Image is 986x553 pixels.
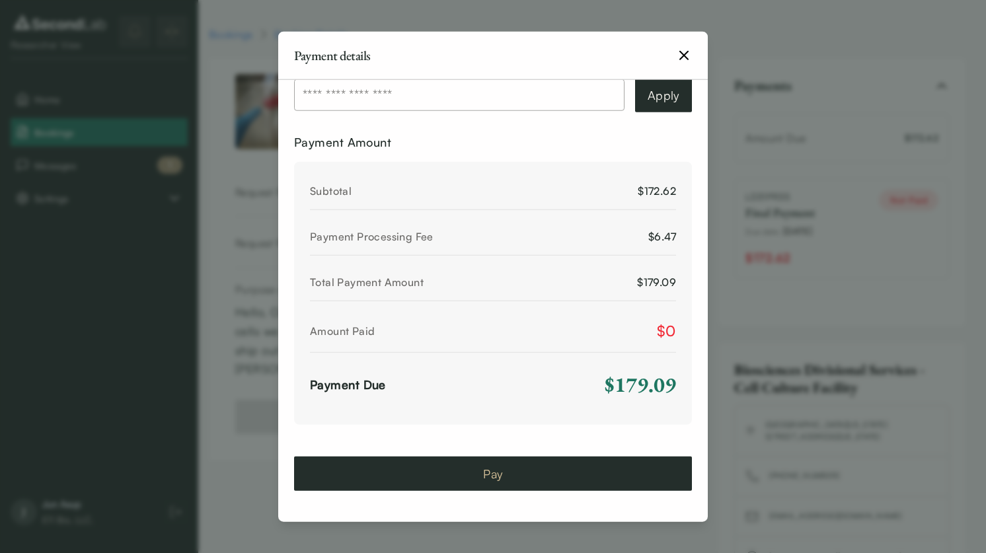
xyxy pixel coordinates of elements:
button: Pay [294,456,692,490]
div: $0 [657,320,676,342]
div: Payment Amount [294,133,391,151]
div: $6.47 [648,229,676,244]
button: Apply [635,78,692,112]
h2: $179.09 [605,371,676,398]
div: Subtotal [310,183,352,199]
div: Total Payment Amount [310,274,424,290]
div: $172.62 [638,183,676,199]
span: $179.09 [637,276,676,289]
div: Payment Processing Fee [310,229,434,244]
div: Payment Due [310,376,386,394]
h2: Payment details [294,48,371,61]
div: Amount Paid [310,323,375,339]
